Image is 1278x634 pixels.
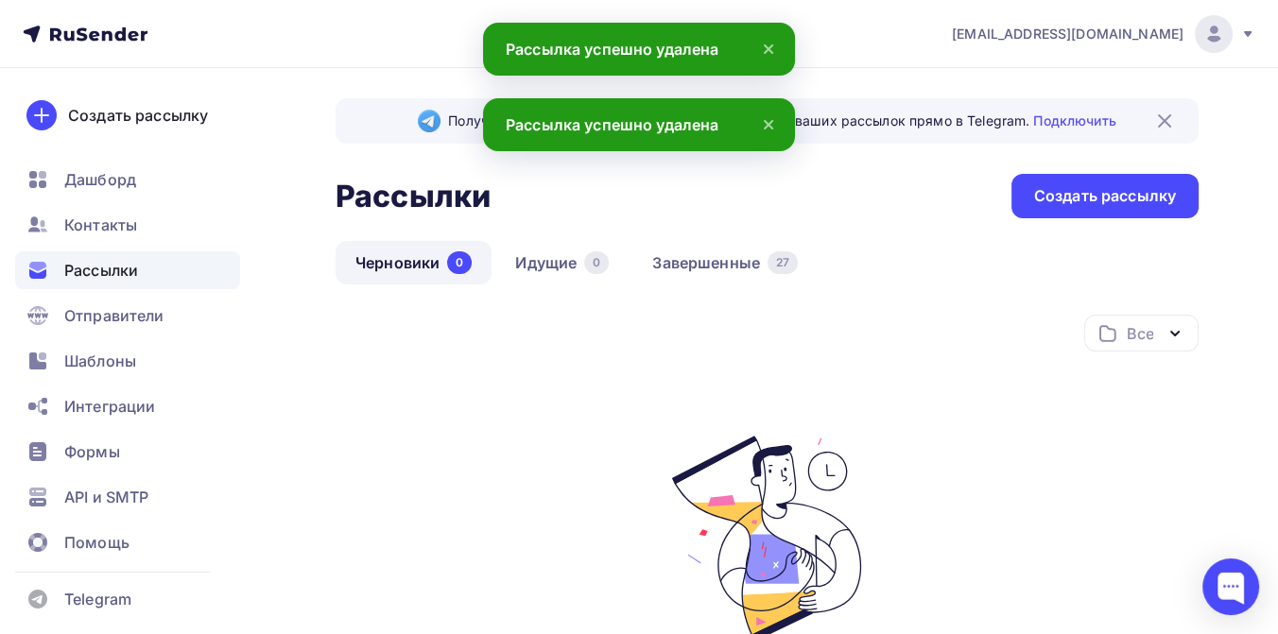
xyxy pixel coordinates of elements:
[15,251,240,289] a: Рассылки
[15,297,240,334] a: Отправители
[64,214,137,236] span: Контакты
[15,342,240,380] a: Шаблоны
[336,178,491,215] h2: Рассылки
[64,588,131,610] span: Telegram
[448,111,1115,130] span: Получайте автоматические уведомления о статусе ваших рассылок прямо в Telegram.
[1127,322,1153,345] div: Все
[15,433,240,471] a: Формы
[64,350,136,372] span: Шаблоны
[64,259,138,282] span: Рассылки
[418,110,440,132] img: Telegram
[952,25,1183,43] span: [EMAIL_ADDRESS][DOMAIN_NAME]
[1034,185,1176,207] div: Создать рассылку
[584,251,609,274] div: 0
[64,531,130,554] span: Помощь
[68,104,208,127] div: Создать рассылку
[768,251,798,274] div: 27
[64,395,155,418] span: Интеграции
[952,15,1255,53] a: [EMAIL_ADDRESS][DOMAIN_NAME]
[1084,315,1199,351] button: Все
[64,486,148,508] span: API и SMTP
[15,206,240,244] a: Контакты
[1033,112,1115,129] a: Подключить
[64,168,136,191] span: Дашборд
[447,251,472,274] div: 0
[336,241,492,284] a: Черновики0
[64,304,164,327] span: Отправители
[15,161,240,198] a: Дашборд
[64,440,120,463] span: Формы
[495,241,629,284] a: Идущие0
[632,241,818,284] a: Завершенные27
